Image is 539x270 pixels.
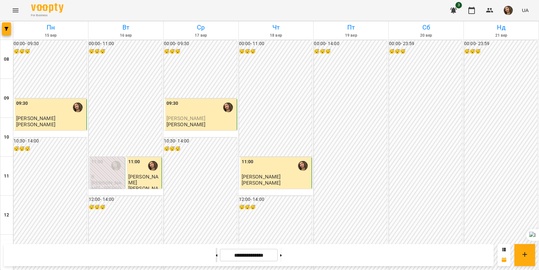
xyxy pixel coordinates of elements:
[31,13,63,18] span: For Business
[166,115,206,121] span: [PERSON_NAME]
[91,174,123,179] p: 0
[89,204,162,211] h6: 😴😴😴
[4,134,9,141] h6: 10
[89,32,162,39] h6: 16 вер
[89,48,162,55] h6: 😴😴😴
[164,145,237,153] h6: 😴😴😴
[128,186,160,197] p: [PERSON_NAME]
[166,100,178,107] label: 09:30
[165,32,237,39] h6: 17 вер
[8,3,23,18] button: Menu
[315,32,387,39] h6: 19 вер
[4,95,9,102] h6: 09
[4,173,9,180] h6: 11
[314,48,387,55] h6: 😴😴😴
[239,196,312,203] h6: 12:00 - 14:00
[16,122,55,127] p: [PERSON_NAME]
[315,22,387,32] h6: Пт
[89,196,162,203] h6: 12:00 - 14:00
[148,161,158,171] img: Анастасія Іванова
[164,138,237,145] h6: 10:30 - 14:00
[164,40,237,47] h6: 00:00 - 09:30
[73,103,83,112] img: Анастасія Іванова
[464,40,537,47] h6: 00:00 - 23:59
[128,158,140,166] label: 11:00
[31,3,63,13] img: Voopty Logo
[128,174,158,185] span: [PERSON_NAME]
[89,40,162,47] h6: 00:00 - 11:00
[389,40,462,47] h6: 00:00 - 23:59
[223,103,233,112] img: Анастасія Іванова
[455,2,462,8] span: 3
[242,180,281,186] p: [PERSON_NAME]
[389,48,462,55] h6: 😴😴😴
[14,145,87,153] h6: 😴😴😴
[91,158,103,166] label: 11:00
[522,7,529,14] span: UA
[14,138,87,145] h6: 10:30 - 14:00
[465,22,538,32] h6: Нд
[242,158,254,166] label: 11:00
[164,48,237,55] h6: 😴😴😴
[390,32,463,39] h6: 20 вер
[390,22,463,32] h6: Сб
[464,48,537,55] h6: 😴😴😴
[89,22,162,32] h6: Вт
[14,48,87,55] h6: 😴😴😴
[239,204,312,211] h6: 😴😴😴
[16,115,55,121] span: [PERSON_NAME]
[91,180,123,197] p: [PERSON_NAME] - [PERSON_NAME]
[166,122,206,127] p: [PERSON_NAME]
[4,212,9,219] h6: 12
[504,6,513,15] img: e02786069a979debee2ecc2f3beb162c.jpeg
[240,32,313,39] h6: 18 вер
[239,48,312,55] h6: 😴😴😴
[240,22,313,32] h6: Чт
[239,40,312,47] h6: 00:00 - 11:00
[111,161,121,171] img: Анастасія Іванова
[465,32,538,39] h6: 21 вер
[242,174,281,180] span: [PERSON_NAME]
[165,22,237,32] h6: Ср
[4,56,9,63] h6: 08
[16,100,28,107] label: 09:30
[14,22,87,32] h6: Пн
[14,32,87,39] h6: 15 вер
[14,40,87,47] h6: 00:00 - 09:30
[314,40,387,47] h6: 00:00 - 14:00
[298,161,308,171] img: Анастасія Іванова
[519,4,531,16] button: UA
